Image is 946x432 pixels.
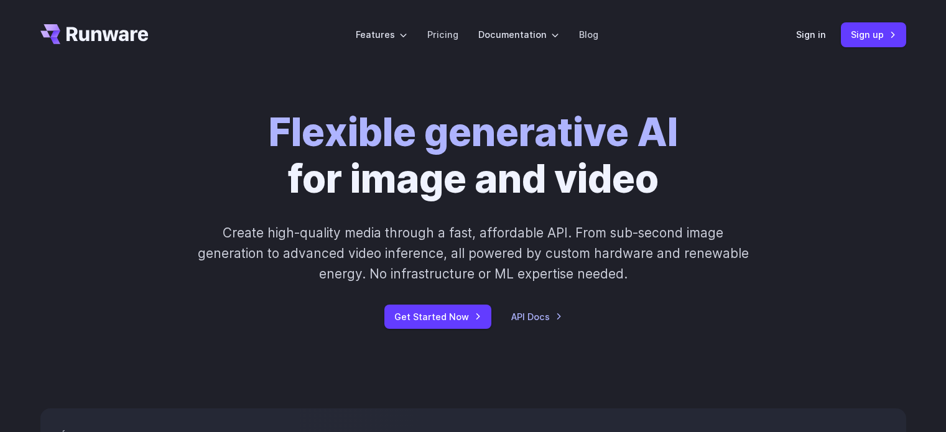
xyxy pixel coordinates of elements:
[427,27,458,42] a: Pricing
[511,310,562,324] a: API Docs
[40,24,149,44] a: Go to /
[269,109,678,155] strong: Flexible generative AI
[269,109,678,203] h1: for image and video
[796,27,826,42] a: Sign in
[841,22,906,47] a: Sign up
[196,223,750,285] p: Create high-quality media through a fast, affordable API. From sub-second image generation to adv...
[579,27,598,42] a: Blog
[356,27,407,42] label: Features
[478,27,559,42] label: Documentation
[384,305,491,329] a: Get Started Now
